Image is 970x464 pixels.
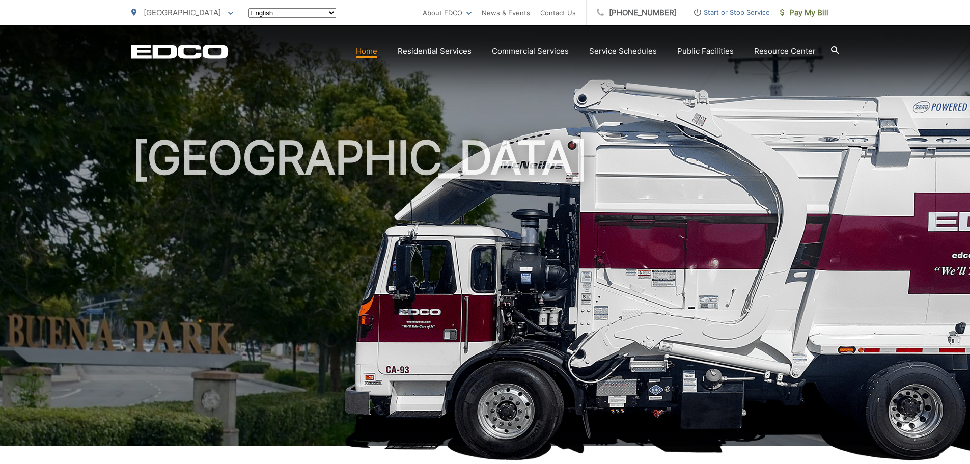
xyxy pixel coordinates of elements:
a: Service Schedules [589,45,657,58]
a: Resource Center [754,45,816,58]
select: Select a language [248,8,336,18]
span: Pay My Bill [780,7,828,19]
h1: [GEOGRAPHIC_DATA] [131,132,839,455]
a: EDCD logo. Return to the homepage. [131,44,228,59]
a: Public Facilities [677,45,734,58]
a: Residential Services [398,45,472,58]
span: [GEOGRAPHIC_DATA] [144,8,221,17]
a: Home [356,45,377,58]
a: News & Events [482,7,530,19]
a: About EDCO [423,7,472,19]
a: Contact Us [540,7,576,19]
a: Commercial Services [492,45,569,58]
